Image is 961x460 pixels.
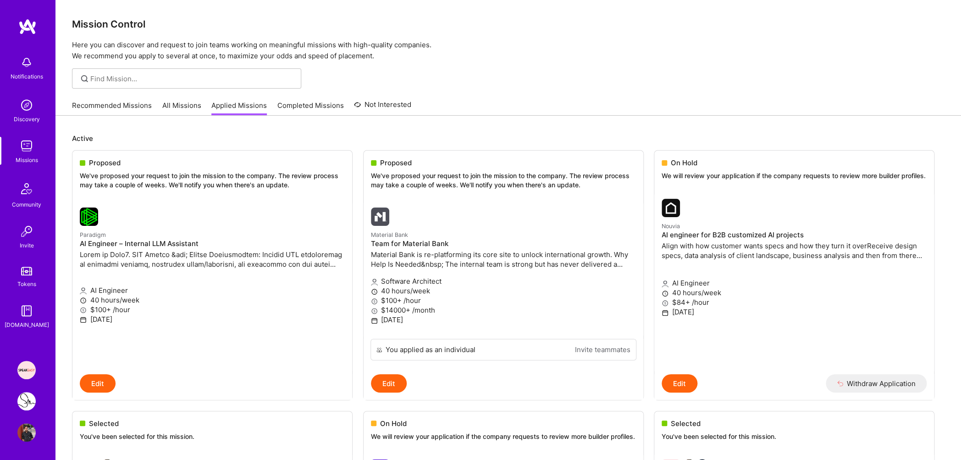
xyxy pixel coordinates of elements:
[15,392,38,410] a: Backend Engineer for Sports Photography Workflow Platform
[80,314,345,324] p: [DATE]
[80,250,345,269] p: Lorem ip Dolo7. SIT Ametco &adi; Elitse Doeiusmodtem: Incidid UTL etdoloremag al enimadmi veniamq...
[89,158,121,168] span: Proposed
[826,374,927,393] button: Withdraw Application
[17,423,36,442] img: User Avatar
[72,39,944,62] p: Here you can discover and request to join teams working on meaningful missions with high-quality ...
[662,278,927,288] p: AI Engineer
[371,315,636,325] p: [DATE]
[21,267,32,275] img: tokens
[662,223,680,230] small: Nouvia
[371,288,378,295] i: icon Clock
[17,53,36,72] img: bell
[662,290,668,297] i: icon Clock
[5,320,49,330] div: [DOMAIN_NAME]
[80,316,87,323] i: icon Calendar
[371,432,636,441] p: We will review your application if the company requests to review more builder profiles.
[72,200,352,374] a: Paradigm company logoParadigmAI Engineer – Internal LLM AssistantLorem ip Dolo7. SIT Ametco &adi;...
[11,72,43,81] div: Notifications
[80,374,116,393] button: Edit
[17,279,36,289] div: Tokens
[662,241,927,260] p: Align with how customer wants specs and how they turn it overReceive design specs, data analysis ...
[662,307,927,317] p: [DATE]
[17,222,36,241] img: Invite
[17,392,36,410] img: Backend Engineer for Sports Photography Workflow Platform
[80,287,87,294] i: icon Applicant
[72,101,152,116] a: Recommended Missions
[80,297,87,304] i: icon Clock
[662,171,927,180] p: We will review your application if the company requests to review more builder profiles.
[90,74,294,84] input: Find Mission...
[277,101,344,116] a: Completed Missions
[371,317,378,324] i: icon Calendar
[14,114,40,124] div: Discovery
[575,345,630,354] a: Invite teammates
[662,374,697,393] button: Edit
[72,134,944,143] p: Active
[211,101,267,116] a: Applied Missions
[662,309,668,316] i: icon Calendar
[15,361,38,379] a: Speakeasy: Software Engineer to help Customers write custom functions
[662,280,668,287] i: icon Applicant
[662,300,668,307] i: icon MoneyGray
[654,191,934,375] a: Nouvia company logoNouviaAI engineer for B2B customized AI projectsAlign with how customer wants ...
[80,286,345,295] p: AI Engineer
[371,296,636,305] p: $100+ /hour
[371,286,636,296] p: 40 hours/week
[79,73,90,84] i: icon SearchGrey
[380,419,407,428] span: On Hold
[162,101,201,116] a: All Missions
[662,199,680,217] img: Nouvia company logo
[671,158,697,168] span: On Hold
[16,155,38,165] div: Missions
[80,305,345,314] p: $100+ /hour
[386,345,475,354] div: You applied as an individual
[371,305,636,315] p: $14000+ /month
[371,279,378,286] i: icon Applicant
[662,297,927,307] p: $84+ /hour
[15,423,38,442] a: User Avatar
[354,99,411,116] a: Not Interested
[80,208,98,226] img: Paradigm company logo
[18,18,37,35] img: logo
[16,178,38,200] img: Community
[80,295,345,305] p: 40 hours/week
[80,231,106,238] small: Paradigm
[80,171,345,189] p: We've proposed your request to join the mission to the company. The review process may take a cou...
[371,240,636,248] h4: Team for Material Bank
[371,171,636,189] p: We've proposed your request to join the mission to the company. The review process may take a cou...
[17,96,36,114] img: discovery
[80,240,345,248] h4: AI Engineer – Internal LLM Assistant
[371,374,407,393] button: Edit
[364,200,643,339] a: Material Bank company logoMaterial BankTeam for Material BankMaterial Bank is re-platforming its ...
[662,231,927,239] h4: AI engineer for B2B customized AI projects
[17,302,36,320] img: guide book
[80,307,87,314] i: icon MoneyGray
[662,288,927,297] p: 40 hours/week
[371,208,389,226] img: Material Bank company logo
[371,298,378,305] i: icon MoneyGray
[371,308,378,314] i: icon MoneyGray
[20,241,34,250] div: Invite
[380,158,412,168] span: Proposed
[371,250,636,269] p: Material Bank is re-platforming its core site to unlock international growth. Why Help Is Needed&...
[72,18,944,30] h3: Mission Control
[371,231,408,238] small: Material Bank
[12,200,41,209] div: Community
[17,361,36,379] img: Speakeasy: Software Engineer to help Customers write custom functions
[17,137,36,155] img: teamwork
[371,276,636,286] p: Software Architect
